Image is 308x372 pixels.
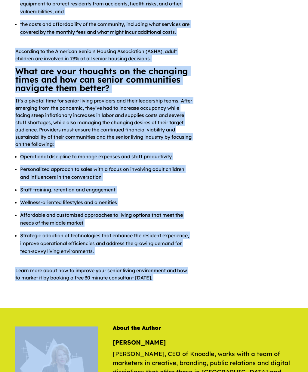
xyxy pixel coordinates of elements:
em: Driven by SalesIQ [47,158,76,162]
img: salesiqlogo_leal7QplfZFryJ6FIlVepeu7OftD7mt8q6exU6-34PB8prfIgodN67KcxXM9Y7JQ_.png [42,158,46,162]
li: the costs and affordability of the community, including what services are covered by the monthly ... [20,20,193,41]
div: Leave a message [31,34,101,42]
h2: What are your thoughts on the changing times and how can senior communities navigate them better? [15,67,193,97]
div: Minimize live chat window [99,3,113,17]
img: logo_Zg8I0qSkbAqR2WFHt3p6CTuqpyXMFPubPcD2OT02zFN43Cy9FUNNG3NEPhM_Q1qe_.png [10,36,25,39]
li: Personalized approach to sales with a focus on involving adult children and influencers in the co... [20,165,193,186]
li: Affordable and customized approaches to living options that meet the needs of the middle market [20,211,193,232]
span: We are offline. Please leave us a message. [13,76,105,137]
li: Strategic adoption of technologies that enhance the resident experience, improve operational effi... [20,232,193,260]
p: It’s a pivotal time for senior living providers and their leadership teams. After emerging from t... [15,97,193,153]
li: Operational discipline to manage expenses and staff productivity [20,153,193,165]
textarea: Type your message and click 'Submit' [3,165,115,186]
p: Learn more about how to improve your senior living environment and how to market it by booking a ... [15,267,193,286]
li: Wellness-oriented lifestyles and amenities [20,198,193,211]
strong: [PERSON_NAME] [113,339,166,346]
em: Submit [88,186,109,194]
h4: About the Author [113,325,292,336]
p: According to the American Seniors Housing Association (ASHA), adult children are involved in 73% ... [15,48,193,67]
li: Staff training, retention and engagement [20,186,193,198]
